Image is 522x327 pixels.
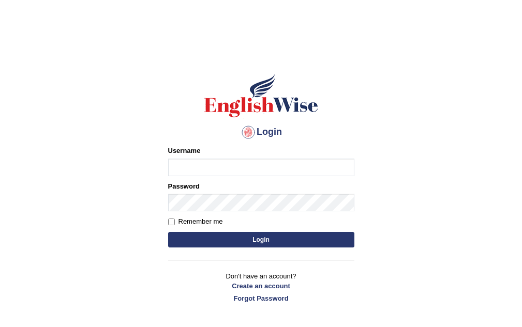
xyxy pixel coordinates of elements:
button: Login [168,232,354,247]
label: Username [168,146,201,155]
a: Forgot Password [168,293,354,303]
h4: Login [168,124,354,141]
label: Remember me [168,216,223,227]
input: Remember me [168,219,175,225]
p: Don't have an account? [168,271,354,303]
a: Create an account [168,281,354,291]
label: Password [168,181,200,191]
img: Logo of English Wise sign in for intelligent practice with AI [202,72,320,119]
